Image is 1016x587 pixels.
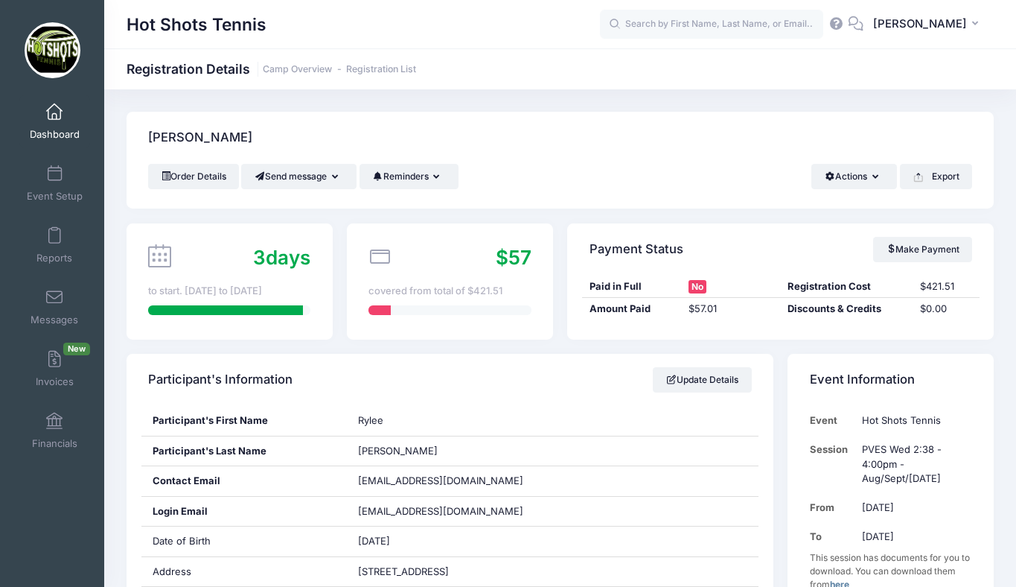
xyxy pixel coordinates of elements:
[148,359,293,402] h4: Participant's Information
[873,237,972,262] a: Make Payment
[19,281,90,333] a: Messages
[148,164,239,189] a: Order Details
[810,522,855,551] td: To
[496,246,531,269] span: $57
[913,279,980,294] div: $421.51
[358,504,544,519] span: [EMAIL_ADDRESS][DOMAIN_NAME]
[653,367,752,393] a: Update Details
[253,246,266,269] span: 3
[913,302,980,317] div: $0.00
[127,61,416,77] h1: Registration Details
[873,16,967,32] span: [PERSON_NAME]
[781,279,913,294] div: Registration Cost
[810,435,855,493] td: Session
[141,466,348,496] div: Contact Email
[19,95,90,147] a: Dashboard
[141,527,348,556] div: Date of Birth
[360,164,459,189] button: Reminders
[590,228,683,270] h4: Payment Status
[582,302,681,317] div: Amount Paid
[25,22,80,78] img: Hot Shots Tennis
[141,557,348,587] div: Address
[600,10,823,39] input: Search by First Name, Last Name, or Email...
[681,302,780,317] div: $57.01
[358,445,438,457] span: [PERSON_NAME]
[688,280,706,293] span: No
[811,164,897,189] button: Actions
[781,302,913,317] div: Discounts & Credits
[810,359,915,402] h4: Event Information
[141,406,348,436] div: Participant's First Name
[810,406,855,435] td: Event
[863,7,994,42] button: [PERSON_NAME]
[30,128,80,141] span: Dashboard
[368,284,531,299] div: covered from total of $421.51
[854,522,971,551] td: [DATE]
[127,7,266,42] h1: Hot Shots Tennis
[19,343,90,395] a: InvoicesNew
[358,565,449,577] span: [STREET_ADDRESS]
[148,284,310,299] div: to start. [DATE] to [DATE]
[854,493,971,522] td: [DATE]
[36,252,72,264] span: Reports
[253,243,310,272] div: days
[900,164,972,189] button: Export
[358,475,523,486] span: [EMAIL_ADDRESS][DOMAIN_NAME]
[854,435,971,493] td: PVES Wed 2:38 - 4:00pm - Aug/Sept/[DATE]
[148,117,252,159] h4: [PERSON_NAME]
[358,535,390,547] span: [DATE]
[854,406,971,435] td: Hot Shots Tennis
[19,404,90,457] a: Financials
[19,157,90,209] a: Event Setup
[241,164,357,189] button: Send message
[31,314,78,326] span: Messages
[263,64,332,75] a: Camp Overview
[19,219,90,271] a: Reports
[36,375,74,388] span: Invoices
[346,64,416,75] a: Registration List
[141,497,348,527] div: Login Email
[810,493,855,522] td: From
[141,437,348,466] div: Participant's Last Name
[32,437,77,450] span: Financials
[358,414,383,426] span: Rylee
[582,279,681,294] div: Paid in Full
[63,343,90,355] span: New
[27,190,83,203] span: Event Setup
